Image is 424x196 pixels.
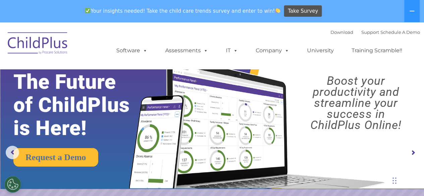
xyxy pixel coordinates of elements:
img: ✅ [85,8,90,13]
a: University [300,44,341,57]
a: Company [249,44,296,57]
button: Cookies Settings [4,176,21,193]
font: | [330,29,420,35]
img: ChildPlus by Procare Solutions [4,27,71,61]
a: Download [330,29,353,35]
a: Schedule A Demo [380,29,420,35]
img: 👏 [275,8,280,13]
span: Phone number [93,72,122,77]
a: Request a Demo [13,148,98,167]
a: Support [361,29,379,35]
a: Assessments [159,44,215,57]
a: IT [219,44,245,57]
rs-layer: Boost your productivity and streamline your success in ChildPlus Online! [293,75,419,131]
a: Training Scramble!! [345,44,409,57]
span: Take Survey [288,5,318,17]
span: Your insights needed! Take the child care trends survey and enter to win! [82,4,283,17]
div: Drag [392,171,397,191]
iframe: Chat Widget [390,164,424,196]
a: Software [110,44,154,57]
a: Take Survey [284,5,322,17]
rs-layer: The Future of ChildPlus is Here! [13,70,149,140]
span: Last name [93,44,114,49]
